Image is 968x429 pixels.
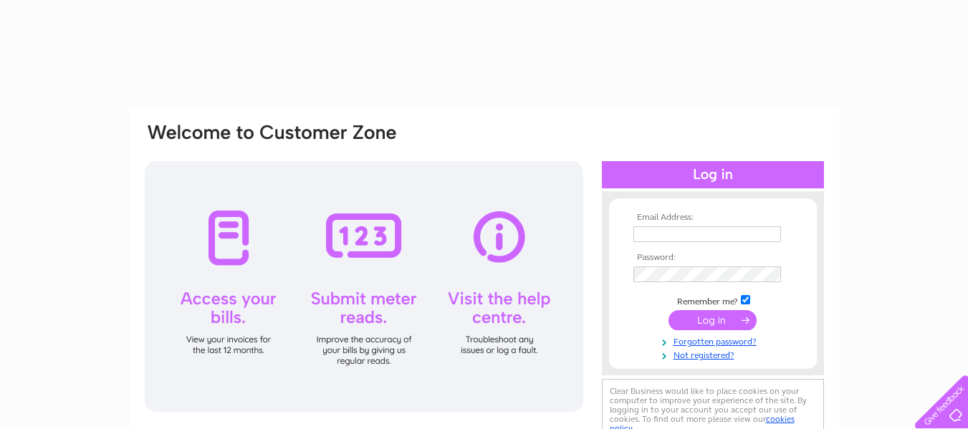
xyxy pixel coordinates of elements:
[633,334,796,347] a: Forgotten password?
[630,293,796,307] td: Remember me?
[630,213,796,223] th: Email Address:
[633,347,796,361] a: Not registered?
[630,253,796,263] th: Password:
[669,310,757,330] input: Submit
